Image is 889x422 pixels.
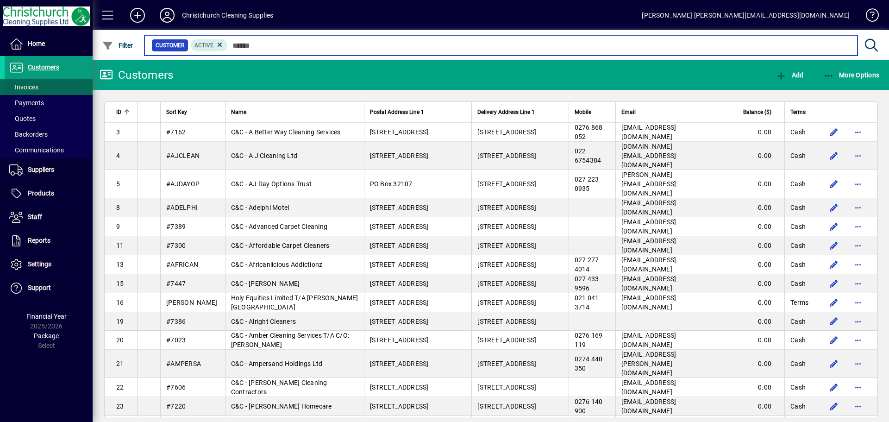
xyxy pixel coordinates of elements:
span: Suppliers [28,166,54,173]
span: [STREET_ADDRESS] [477,360,536,367]
div: [PERSON_NAME] [PERSON_NAME][EMAIL_ADDRESS][DOMAIN_NAME] [642,8,850,23]
span: Customers [28,63,59,71]
span: Balance ($) [743,107,771,117]
button: Edit [826,200,841,215]
span: C&C - A J Cleaning Ltd [231,152,298,159]
span: [STREET_ADDRESS] [370,318,429,325]
button: More options [851,200,865,215]
td: 0.00 [729,274,784,293]
span: Support [28,284,51,291]
td: 0.00 [729,198,784,217]
span: Cash [790,335,806,345]
span: [STREET_ADDRESS] [370,299,429,306]
span: [EMAIL_ADDRESS][DOMAIN_NAME] [621,398,676,415]
span: Home [28,40,45,47]
span: 15 [116,280,124,287]
button: Edit [826,219,841,234]
span: 9 [116,223,120,230]
span: #AJCLEAN [166,152,200,159]
a: Quotes [5,111,93,126]
button: More Options [821,67,882,83]
span: [STREET_ADDRESS] [370,384,429,391]
span: [STREET_ADDRESS] [477,261,536,268]
span: #7447 [166,280,186,287]
span: [STREET_ADDRESS] [477,152,536,159]
button: More options [851,399,865,414]
div: Mobile [575,107,610,117]
td: 0.00 [729,170,784,198]
span: Active [194,42,213,49]
td: 0.00 [729,142,784,170]
span: C&C - Adelphi Motel [231,204,289,211]
span: [STREET_ADDRESS] [477,318,536,325]
button: More options [851,314,865,329]
span: Cash [790,203,806,212]
span: Name [231,107,246,117]
span: 5 [116,180,120,188]
span: PO Box 32107 [370,180,413,188]
span: [STREET_ADDRESS] [370,128,429,136]
button: Filter [100,37,136,54]
button: Edit [826,125,841,139]
span: Communications [9,146,64,154]
button: Edit [826,380,841,395]
a: Settings [5,253,93,276]
span: Terms [790,107,806,117]
span: Cash [790,127,806,137]
td: 0.00 [729,378,784,397]
span: C&C - A Better Way Cleaning Services [231,128,341,136]
span: [STREET_ADDRESS] [370,261,429,268]
span: [PERSON_NAME] [166,299,217,306]
button: More options [851,176,865,191]
span: 0276 868 052 [575,124,603,140]
span: [EMAIL_ADDRESS][DOMAIN_NAME] [621,294,676,311]
button: More options [851,219,865,234]
td: 0.00 [729,312,784,331]
span: Filter [102,42,133,49]
div: Customers [100,68,173,82]
span: Quotes [9,115,36,122]
span: #ADELPHI [166,204,198,211]
span: #7386 [166,318,186,325]
span: #AFRICAN [166,261,198,268]
span: [STREET_ADDRESS] [370,223,429,230]
a: Communications [5,142,93,158]
button: More options [851,125,865,139]
span: [STREET_ADDRESS] [477,280,536,287]
button: Edit [826,399,841,414]
span: Cash [790,151,806,160]
span: 4 [116,152,120,159]
span: [STREET_ADDRESS] [370,280,429,287]
span: [STREET_ADDRESS] [477,204,536,211]
td: 0.00 [729,331,784,350]
span: [STREET_ADDRESS] [477,384,536,391]
button: More options [851,333,865,347]
button: More options [851,148,865,163]
span: C&C - Affordable Carpet Cleaners [231,242,330,249]
span: [EMAIL_ADDRESS][DOMAIN_NAME] [621,124,676,140]
span: [EMAIL_ADDRESS][DOMAIN_NAME] [621,275,676,292]
span: [DOMAIN_NAME][EMAIL_ADDRESS][DOMAIN_NAME] [621,143,676,169]
span: Holy Equities Limited T/A [PERSON_NAME][GEOGRAPHIC_DATA] [231,294,358,311]
span: 16 [116,299,124,306]
span: [STREET_ADDRESS] [370,152,429,159]
span: [EMAIL_ADDRESS][DOMAIN_NAME] [621,379,676,396]
td: 0.00 [729,255,784,274]
button: Add [773,67,806,83]
button: More options [851,380,865,395]
button: More options [851,295,865,310]
a: Support [5,277,93,300]
span: C&C - [PERSON_NAME] [231,280,300,287]
div: Email [621,107,723,117]
span: Cash [790,359,806,368]
span: Email [621,107,636,117]
span: Add [776,71,803,79]
span: ID [116,107,121,117]
button: Edit [826,238,841,253]
span: [PERSON_NAME][EMAIL_ADDRESS][DOMAIN_NAME] [621,171,676,197]
div: Name [231,107,358,117]
td: 0.00 [729,350,784,378]
span: C&C - AJ Day Options Trust [231,180,312,188]
span: #7389 [166,223,186,230]
span: 022 6754384 [575,147,601,164]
